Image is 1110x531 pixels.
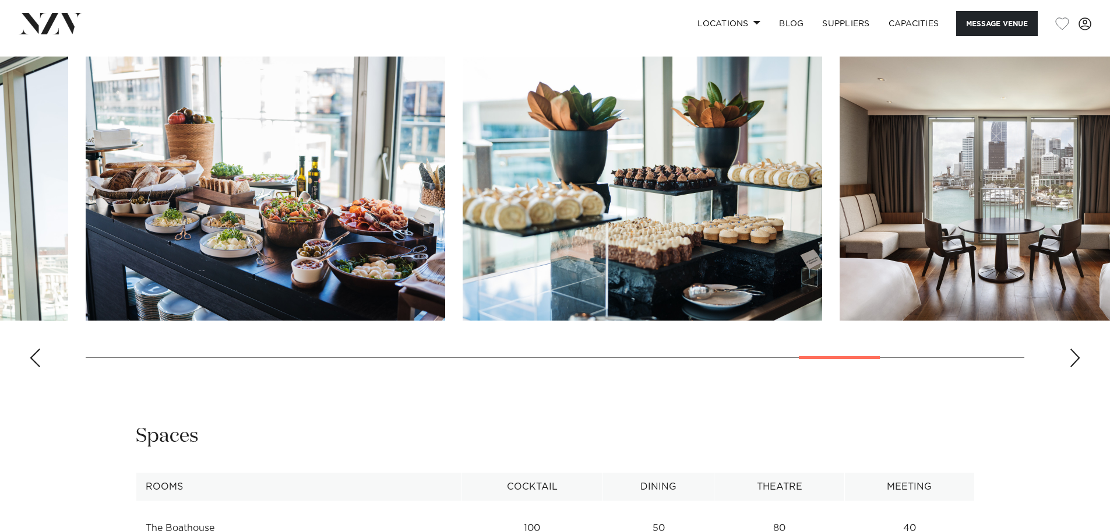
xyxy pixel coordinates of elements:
button: Message Venue [956,11,1038,36]
swiper-slide: 24 / 29 [463,57,822,321]
a: SUPPLIERS [813,11,879,36]
th: Meeting [845,473,974,501]
th: Cocktail [461,473,602,501]
a: Locations [688,11,770,36]
h2: Spaces [136,423,199,449]
th: Rooms [136,473,461,501]
img: nzv-logo.png [19,13,82,34]
th: Dining [602,473,714,501]
a: Capacities [879,11,949,36]
th: Theatre [714,473,845,501]
swiper-slide: 23 / 29 [86,57,445,321]
a: BLOG [770,11,813,36]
